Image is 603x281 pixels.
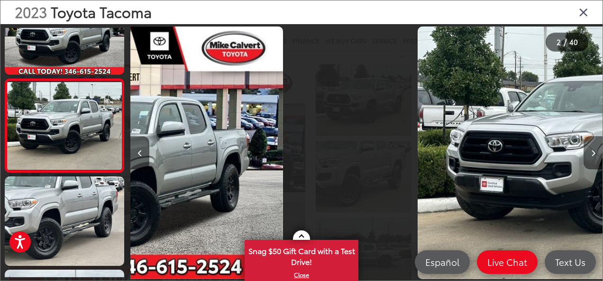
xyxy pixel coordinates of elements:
span: Snag $50 Gift Card with a Test Drive! [246,241,357,270]
button: Previous image [130,136,149,169]
img: 2023 Toyota Tacoma SR V6 [3,176,125,267]
span: 2 [557,36,561,47]
span: 2023 [15,1,47,22]
span: Text Us [550,256,590,268]
span: Toyota Tacoma [51,1,152,22]
span: Español [420,256,464,268]
a: Live Chat [477,250,538,274]
i: Close gallery [579,6,588,18]
button: Next image [584,136,603,169]
span: 40 [569,36,578,47]
span: / [563,39,567,45]
a: Español [415,250,470,274]
img: 2023 Toyota Tacoma SR V6 [6,82,123,169]
span: Live Chat [483,256,532,268]
a: Text Us [545,250,596,274]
